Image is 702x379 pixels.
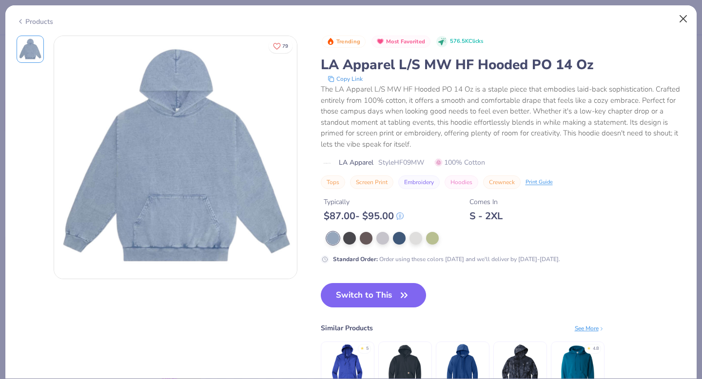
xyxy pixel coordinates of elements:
[386,39,425,44] span: Most Favorited
[321,159,334,167] img: brand logo
[321,323,373,333] div: Similar Products
[333,255,560,264] div: Order using these colors [DATE] and we'll deliver by [DATE]-[DATE].
[435,157,485,168] span: 100% Cotton
[321,56,686,74] div: LA Apparel L/S MW HF Hooded PO 14 Oz
[371,36,430,48] button: Badge Button
[324,197,404,207] div: Typically
[575,324,604,333] div: See More
[282,44,288,49] span: 79
[17,17,53,27] div: Products
[366,345,369,352] div: 5
[469,210,503,222] div: S - 2XL
[327,38,334,45] img: Trending sort
[469,197,503,207] div: Comes In
[321,175,345,189] button: Tops
[593,345,599,352] div: 4.8
[376,38,384,45] img: Most Favorited sort
[587,345,591,349] div: ★
[445,175,478,189] button: Hoodies
[336,39,360,44] span: Trending
[324,210,404,222] div: $ 87.00 - $ 95.00
[325,74,366,84] button: copy to clipboard
[450,38,483,46] span: 576.5K Clicks
[321,283,427,307] button: Switch to This
[350,175,393,189] button: Screen Print
[378,157,424,168] span: Style HF09MW
[321,84,686,150] div: The LA Apparel L/S MW HF Hooded PO 14 Oz is a staple piece that embodies laid-back sophistication...
[19,38,42,61] img: Front
[483,175,521,189] button: Crewneck
[526,178,553,187] div: Print Guide
[333,255,378,263] strong: Standard Order :
[398,175,440,189] button: Embroidery
[54,36,297,279] img: Front
[269,39,292,53] button: Like
[322,36,366,48] button: Badge Button
[360,345,364,349] div: ★
[674,10,693,28] button: Close
[339,157,373,168] span: LA Apparel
